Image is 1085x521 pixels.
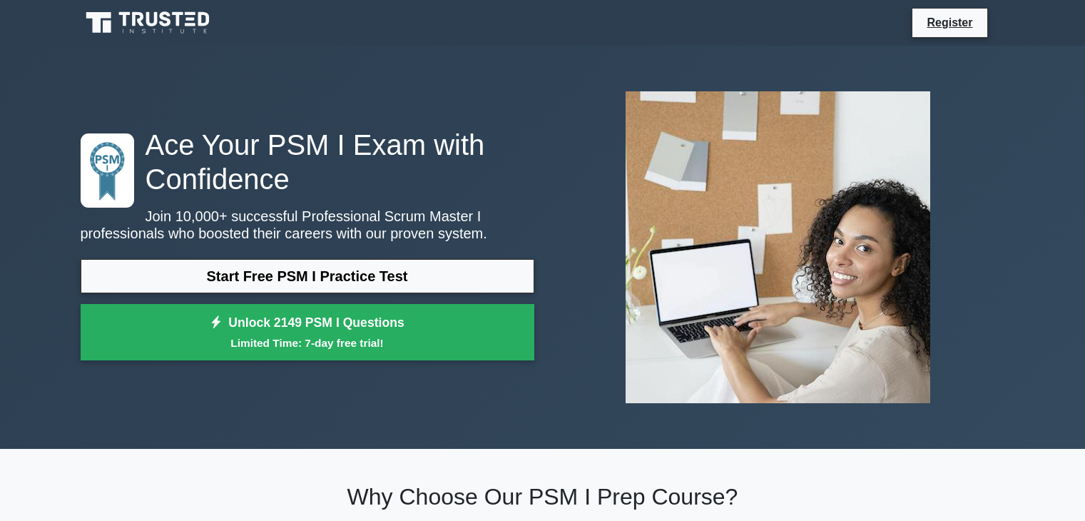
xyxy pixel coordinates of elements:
a: Register [918,14,981,31]
h2: Why Choose Our PSM I Prep Course? [81,483,1005,510]
small: Limited Time: 7-day free trial! [98,335,516,351]
p: Join 10,000+ successful Professional Scrum Master I professionals who boosted their careers with ... [81,208,534,242]
a: Start Free PSM I Practice Test [81,259,534,293]
h1: Ace Your PSM I Exam with Confidence [81,128,534,196]
a: Unlock 2149 PSM I QuestionsLimited Time: 7-day free trial! [81,304,534,361]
